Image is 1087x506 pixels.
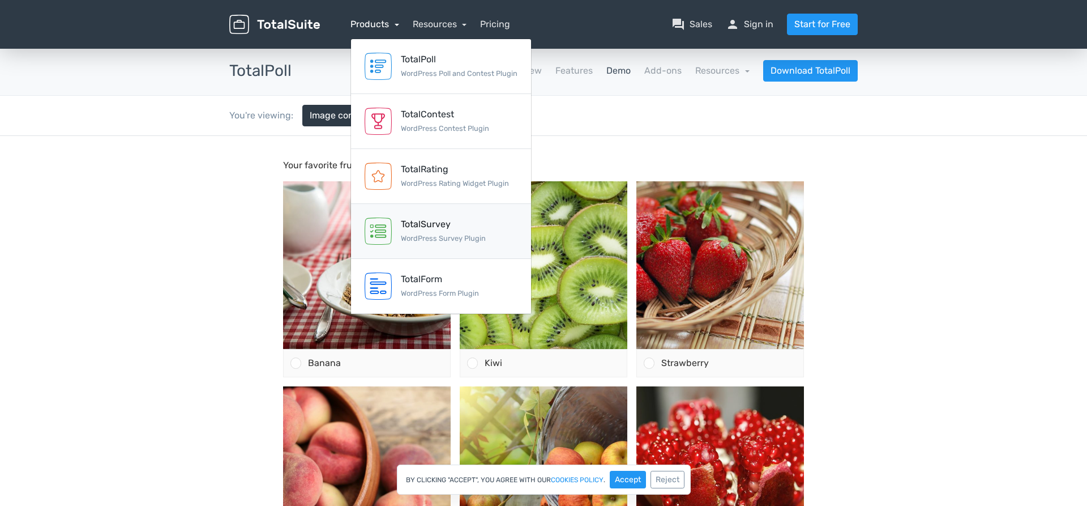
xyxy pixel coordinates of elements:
[460,250,627,418] img: apple-1776744_1920-500x500.jpg
[351,149,531,204] a: TotalRating WordPress Rating Widget Plugin
[695,65,750,76] a: Resources
[485,222,502,232] span: Kiwi
[283,23,804,36] p: Your favorite fruit?
[397,465,691,495] div: By clicking "Accept", you agree with our .
[283,45,451,213] img: cereal-898073_1920-500x500.jpg
[401,108,489,121] div: TotalContest
[413,19,467,29] a: Resources
[661,222,709,232] span: Strawberry
[551,477,604,483] a: cookies policy
[365,53,392,80] img: TotalPoll
[229,62,292,80] h3: TotalPoll
[365,218,392,245] img: TotalSurvey
[726,18,773,31] a: personSign in
[651,471,684,488] button: Reject
[351,94,531,149] a: TotalContest WordPress Contest Plugin
[671,18,685,31] span: question_answer
[401,53,517,66] div: TotalPoll
[610,471,646,488] button: Accept
[351,204,531,259] a: TotalSurvey WordPress Survey Plugin
[763,60,858,82] a: Download TotalPoll
[460,45,627,213] img: fruit-3246127_1920-500x500.jpg
[351,259,531,314] a: TotalForm WordPress Form Plugin
[350,19,399,29] a: Products
[365,163,392,190] img: TotalRating
[636,250,804,418] img: pomegranate-196800_1920-500x500.jpg
[308,427,335,437] span: Peach
[787,14,858,35] a: Start for Free
[401,69,517,78] small: WordPress Poll and Contest Plugin
[365,273,392,300] img: TotalForm
[302,105,391,126] a: Image contest arrow_drop_down
[229,109,302,122] div: You're viewing:
[229,15,320,35] img: TotalSuite for WordPress
[401,179,509,188] small: WordPress Rating Widget Plugin
[365,108,392,135] img: TotalContest
[555,64,593,78] a: Features
[480,18,510,31] a: Pricing
[310,109,370,122] span: Image contest
[726,18,739,31] span: person
[401,234,486,243] small: WordPress Survey Plugin
[283,250,451,418] img: peach-3314679_1920-500x500.jpg
[766,465,804,493] button: Vote
[401,218,486,231] div: TotalSurvey
[351,39,531,94] a: TotalPoll WordPress Poll and Contest Plugin
[308,222,341,232] span: Banana
[707,465,757,493] button: Results
[401,273,479,286] div: TotalForm
[661,427,718,437] span: Pomegranate
[401,163,509,176] div: TotalRating
[606,64,631,78] a: Demo
[636,45,804,213] img: strawberry-1180048_1920-500x500.jpg
[401,124,489,133] small: WordPress Contest Plugin
[401,289,479,297] small: WordPress Form Plugin
[671,18,712,31] a: question_answerSales
[485,427,510,437] span: Apple
[644,64,682,78] a: Add-ons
